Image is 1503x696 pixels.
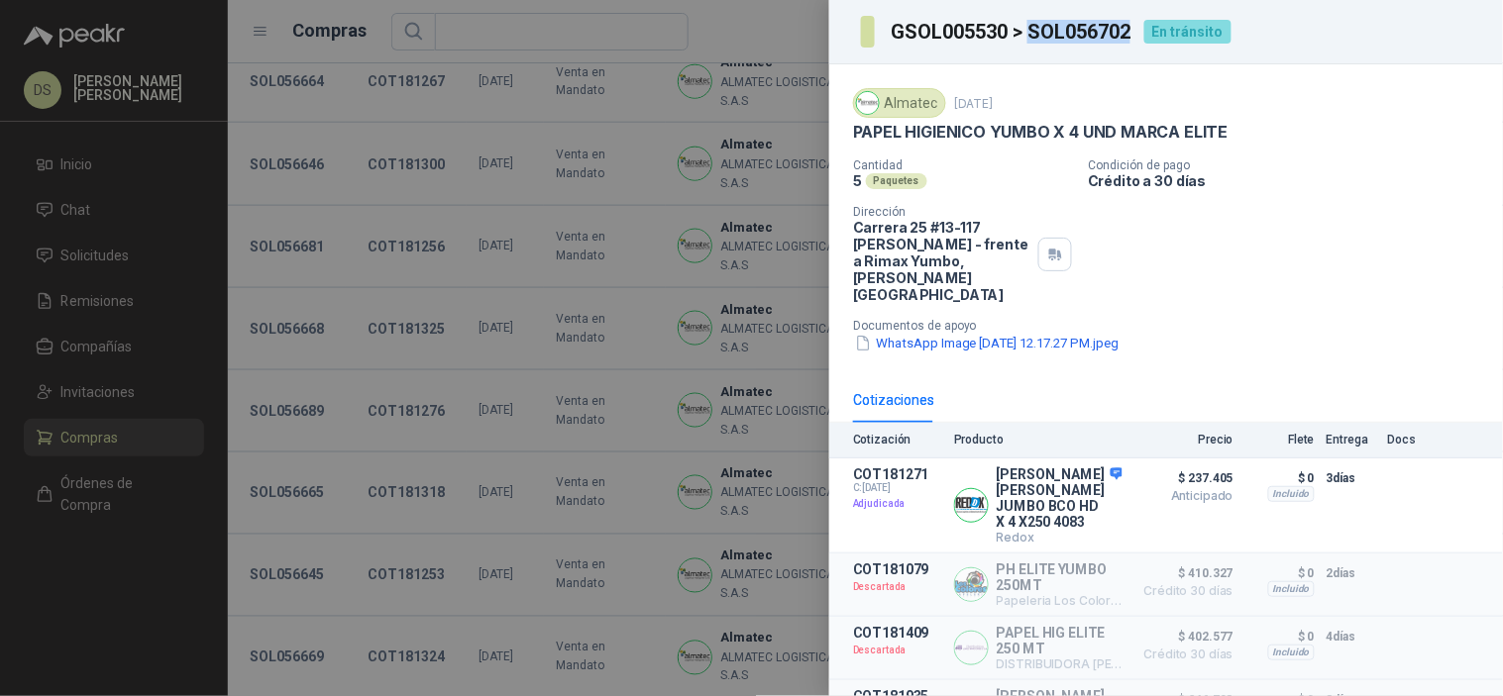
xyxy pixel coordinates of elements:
p: COT181271 [853,466,942,482]
span: $ 237.405 [1134,466,1234,490]
p: Cotización [853,433,942,447]
p: Descartada [853,577,942,597]
p: $ 0 [1245,466,1315,490]
p: Docs [1388,433,1428,447]
div: Incluido [1268,645,1315,660]
p: PH ELITE YUMBO 250MT [997,561,1123,593]
p: Condición de pago [1088,158,1495,172]
p: Dirección [853,205,1030,219]
p: Flete [1245,433,1315,447]
p: [DATE] [954,96,994,111]
p: Papeleria Los Colores [997,593,1123,608]
p: PAPEL HIG ELITE 250 MT [997,625,1123,656]
span: $ 410.327 [1134,561,1234,585]
img: Company Logo [955,632,988,664]
span: C: [DATE] [853,482,942,494]
p: COT181079 [853,561,942,577]
p: [PERSON_NAME] [PERSON_NAME] JUMBO BCO HD X 4 X250 4083 [997,466,1123,530]
p: Descartada [853,641,942,660]
p: 4 días [1327,625,1376,648]
p: Documentos de apoyo [853,319,1495,333]
span: Crédito 30 días [1134,648,1234,660]
div: Incluido [1268,581,1315,597]
img: Company Logo [955,489,988,522]
div: Cotizaciones [853,389,934,411]
span: Crédito 30 días [1134,585,1234,597]
p: $ 0 [1245,625,1315,648]
p: Redox [997,530,1123,545]
p: DISTRIBUIDORA [PERSON_NAME] G S.A [997,656,1123,671]
p: Entrega [1327,433,1376,447]
p: 2 días [1327,561,1376,585]
div: Paquetes [866,173,927,189]
span: Anticipado [1134,490,1234,502]
p: PAPEL HIGIENICO YUMBO X 4 UND MARCA ELITE [853,122,1229,143]
p: Carrera 25 #13-117 [PERSON_NAME] - frente a Rimax Yumbo , [PERSON_NAME][GEOGRAPHIC_DATA] [853,219,1030,303]
p: Adjudicada [853,494,942,514]
span: $ 402.577 [1134,625,1234,648]
p: Precio [1134,433,1234,447]
h3: GSOL005530 > SOL056702 [891,22,1132,42]
div: Incluido [1268,486,1315,502]
p: Crédito a 30 días [1088,172,1495,189]
p: 5 [853,172,862,189]
button: WhatsApp Image [DATE] 12.17.27 PM.jpeg [853,333,1122,353]
img: Company Logo [857,92,879,114]
div: Almatec [853,88,946,118]
p: Cantidad [853,158,1072,172]
p: 3 días [1327,466,1376,490]
p: Producto [954,433,1123,447]
p: COT181409 [853,625,942,641]
p: $ 0 [1245,561,1315,585]
div: En tránsito [1144,20,1232,44]
img: Company Logo [955,568,988,601]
